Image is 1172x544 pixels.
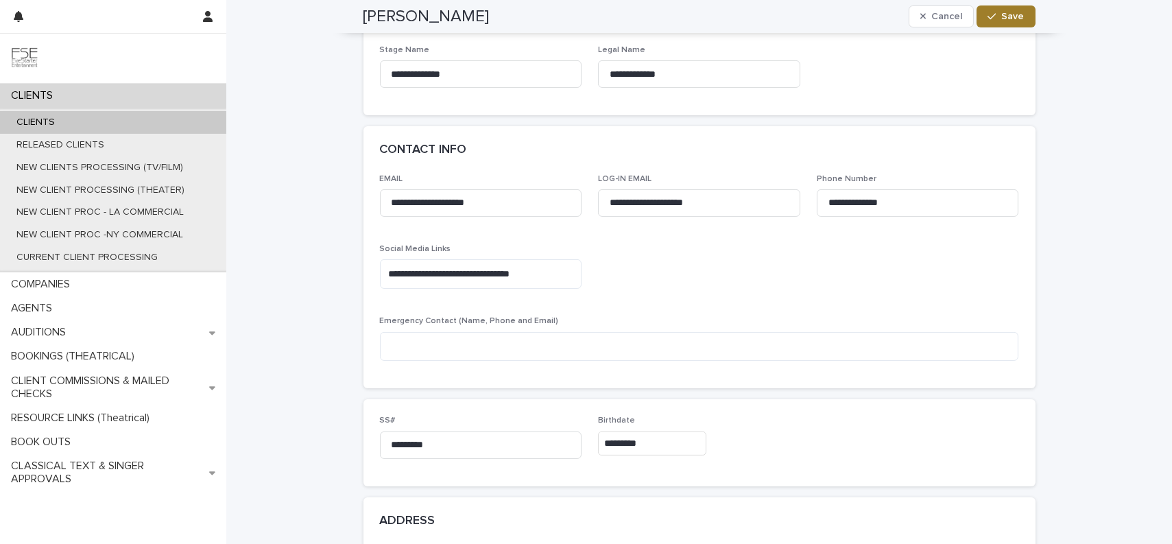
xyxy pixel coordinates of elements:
p: CURRENT CLIENT PROCESSING [5,252,169,263]
button: Save [977,5,1035,27]
p: RESOURCE LINKS (Theatrical) [5,412,160,425]
h2: CONTACT INFO [380,143,467,158]
span: Cancel [931,12,962,21]
p: CLIENTS [5,117,66,128]
span: EMAIL [380,175,403,183]
span: Save [1002,12,1025,21]
span: Emergency Contact (Name, Phone and Email) [380,317,559,325]
p: NEW CLIENTS PROCESSING (TV/FILM) [5,162,194,174]
span: LOG-IN EMAIL [598,175,651,183]
span: SS# [380,416,396,425]
p: AGENTS [5,302,63,315]
p: RELEASED CLIENTS [5,139,115,151]
button: Cancel [909,5,974,27]
img: 9JgRvJ3ETPGCJDhvPVA5 [11,45,38,72]
p: BOOK OUTS [5,436,82,449]
p: NEW CLIENT PROCESSING (THEATER) [5,185,195,196]
p: BOOKINGS (THEATRICAL) [5,350,145,363]
p: COMPANIES [5,278,81,291]
h2: ADDRESS [380,514,435,529]
p: NEW CLIENT PROC - LA COMMERCIAL [5,206,195,218]
span: Stage Name [380,46,430,54]
span: Birthdate [598,416,635,425]
h2: [PERSON_NAME] [363,7,490,27]
p: CLIENT COMMISSIONS & MAILED CHECKS [5,375,209,401]
p: CLASSICAL TEXT & SINGER APPROVALS [5,460,209,486]
p: AUDITIONS [5,326,77,339]
span: Legal Name [598,46,645,54]
span: Social Media Links [380,245,451,253]
p: NEW CLIENT PROC -NY COMMERCIAL [5,229,194,241]
span: Phone Number [817,175,876,183]
p: CLIENTS [5,89,64,102]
